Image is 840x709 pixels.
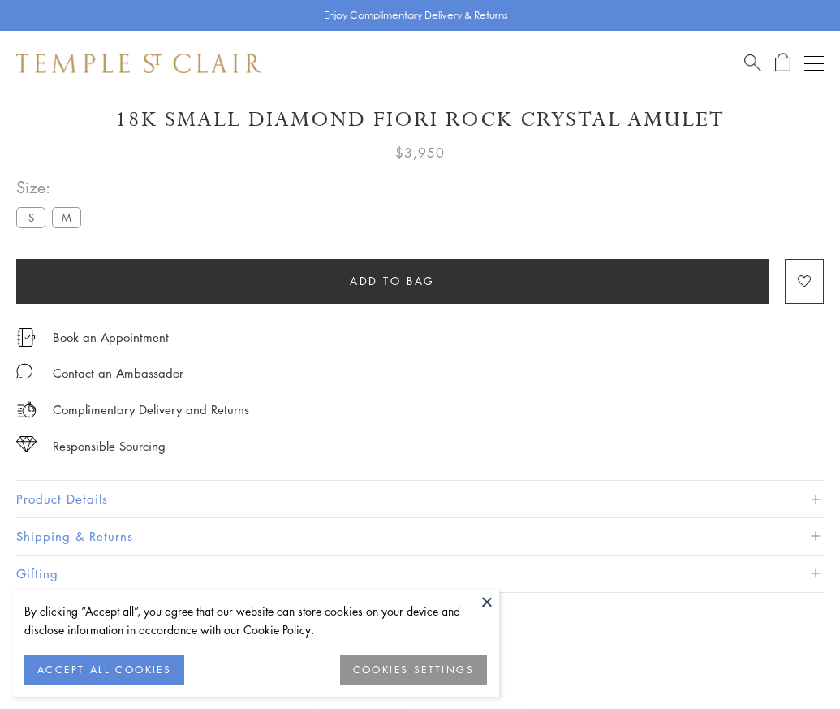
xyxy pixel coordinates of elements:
[16,518,824,555] button: Shipping & Returns
[16,556,824,592] button: Gifting
[16,54,261,73] img: Temple St. Clair
[16,436,37,452] img: icon_sourcing.svg
[324,7,508,24] p: Enjoy Complimentary Delivery & Returns
[53,436,166,456] div: Responsible Sourcing
[52,207,81,227] label: M
[16,174,88,201] span: Size:
[350,272,435,290] span: Add to bag
[53,363,183,383] div: Contact an Ambassador
[340,655,487,685] button: COOKIES SETTINGS
[804,54,824,73] button: Open navigation
[53,328,169,346] a: Book an Appointment
[16,481,824,517] button: Product Details
[775,53,790,73] a: Open Shopping Bag
[16,207,45,227] label: S
[24,655,184,685] button: ACCEPT ALL COOKIES
[16,259,769,304] button: Add to bag
[24,602,487,639] div: By clicking “Accept all”, you agree that our website can store cookies on your device and disclos...
[395,142,445,163] span: $3,950
[16,328,36,347] img: icon_appointment.svg
[16,400,37,420] img: icon_delivery.svg
[744,53,761,73] a: Search
[53,400,249,420] p: Complimentary Delivery and Returns
[16,363,32,379] img: MessageIcon-01_2.svg
[16,106,824,134] h1: 18K Small Diamond Fiori Rock Crystal Amulet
